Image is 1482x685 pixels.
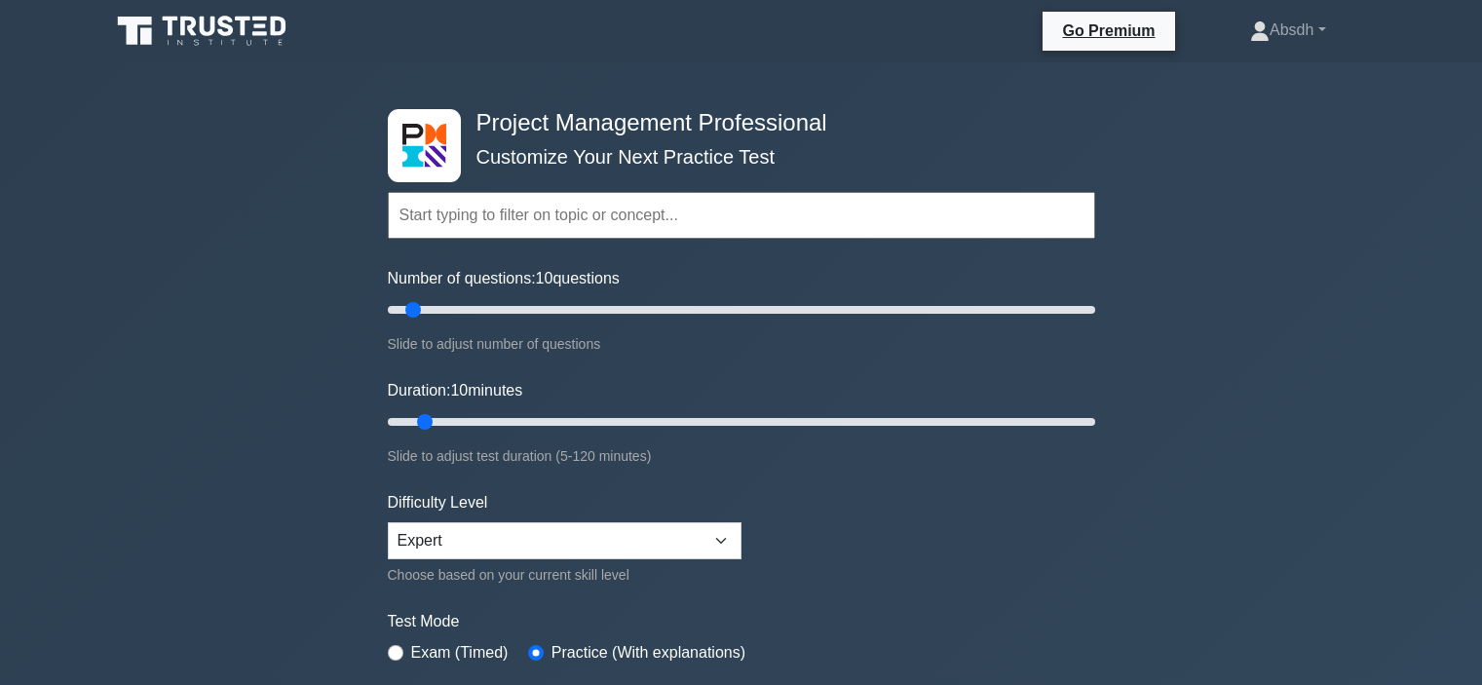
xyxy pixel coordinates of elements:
input: Start typing to filter on topic or concept... [388,192,1095,239]
div: Slide to adjust test duration (5-120 minutes) [388,444,1095,468]
span: 10 [450,382,468,399]
label: Test Mode [388,610,1095,633]
label: Exam (Timed) [411,641,509,665]
div: Slide to adjust number of questions [388,332,1095,356]
label: Practice (With explanations) [551,641,745,665]
div: Choose based on your current skill level [388,563,741,587]
label: Duration: minutes [388,379,523,402]
h4: Project Management Professional [469,109,1000,137]
span: 10 [536,270,553,286]
label: Number of questions: questions [388,267,620,290]
a: Absdh [1203,11,1372,50]
a: Go Premium [1050,19,1166,43]
label: Difficulty Level [388,491,488,514]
